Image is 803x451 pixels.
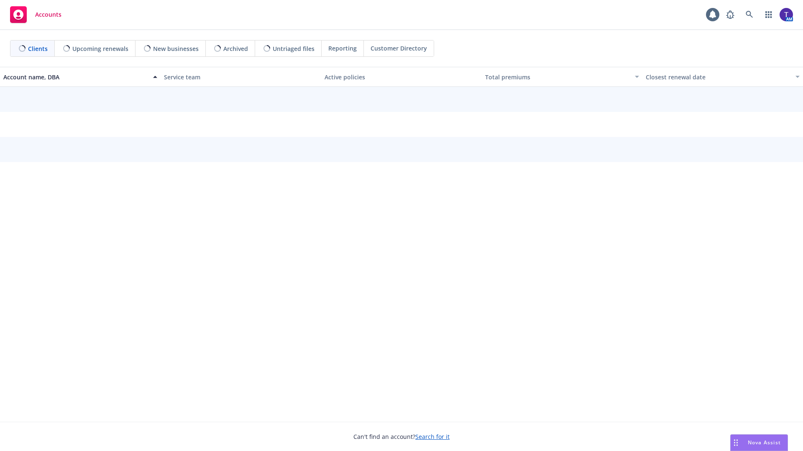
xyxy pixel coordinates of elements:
button: Total premiums [482,67,642,87]
span: Upcoming renewals [72,44,128,53]
span: Can't find an account? [353,432,450,441]
div: Closest renewal date [646,73,790,81]
button: Service team [161,67,321,87]
span: Nova Assist [748,439,781,446]
div: Drag to move [731,435,741,451]
span: Clients [28,44,48,53]
span: New businesses [153,44,199,53]
div: Service team [164,73,318,81]
span: Accounts [35,11,61,18]
div: Total premiums [485,73,630,81]
button: Nova Assist [730,434,788,451]
span: Customer Directory [371,44,427,53]
a: Search for it [415,433,450,441]
span: Untriaged files [273,44,315,53]
span: Archived [223,44,248,53]
a: Report a Bug [722,6,739,23]
div: Account name, DBA [3,73,148,81]
button: Active policies [321,67,482,87]
a: Search [741,6,758,23]
div: Active policies [325,73,478,81]
span: Reporting [328,44,357,53]
img: photo [780,8,793,21]
button: Closest renewal date [642,67,803,87]
a: Switch app [760,6,777,23]
a: Accounts [7,3,65,26]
